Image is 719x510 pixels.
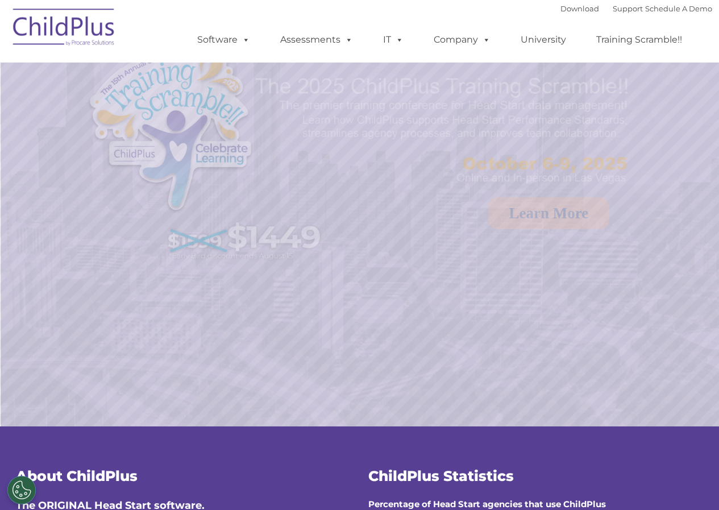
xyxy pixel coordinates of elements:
[509,28,577,51] a: University
[7,1,121,57] img: ChildPlus by Procare Solutions
[186,28,261,51] a: Software
[613,4,643,13] a: Support
[16,467,138,484] span: About ChildPlus
[269,28,364,51] a: Assessments
[560,4,599,13] a: Download
[585,28,693,51] a: Training Scramble!!
[372,28,415,51] a: IT
[560,4,712,13] font: |
[7,476,36,504] button: Cookies Settings
[368,499,606,509] strong: Percentage of Head Start agencies that use ChildPlus
[645,4,712,13] a: Schedule A Demo
[488,197,610,229] a: Learn More
[422,28,502,51] a: Company
[368,467,514,484] span: ChildPlus Statistics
